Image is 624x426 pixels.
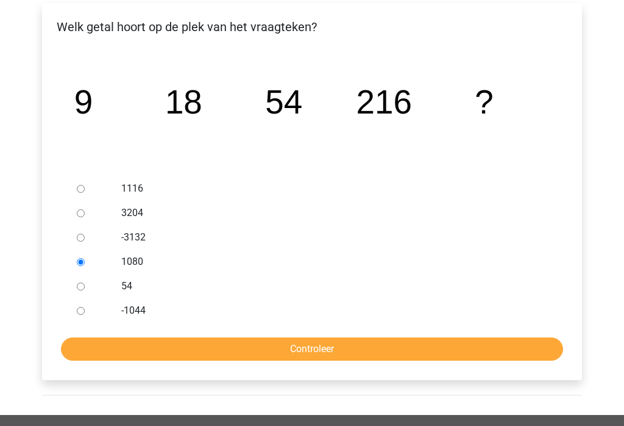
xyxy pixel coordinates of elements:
[74,83,93,121] tspan: 9
[121,303,543,318] label: -1044
[121,181,543,196] label: 1116
[61,338,563,361] input: Controleer
[121,230,543,245] label: -3132
[165,83,202,121] tspan: 18
[121,255,543,269] label: 1080
[121,279,543,294] label: 54
[265,83,302,121] tspan: 54
[121,206,543,220] label: 3204
[52,18,572,36] p: Welk getal hoort op de plek van het vraagteken?
[356,83,411,121] tspan: 216
[475,83,493,121] tspan: ?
